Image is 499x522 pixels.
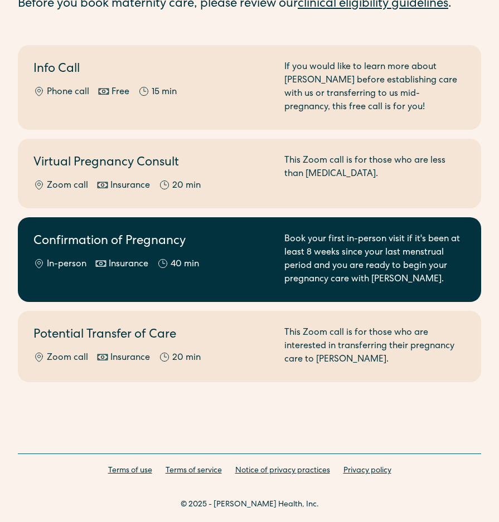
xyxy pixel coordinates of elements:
[33,154,271,173] h2: Virtual Pregnancy Consult
[112,86,129,99] div: Free
[171,258,199,271] div: 40 min
[47,86,89,99] div: Phone call
[166,465,222,477] a: Terms of service
[152,86,177,99] div: 15 min
[33,61,271,79] h2: Info Call
[110,352,150,365] div: Insurance
[172,352,201,365] div: 20 min
[343,465,391,477] a: Privacy policy
[47,352,88,365] div: Zoom call
[47,179,88,193] div: Zoom call
[284,61,466,114] div: If you would like to learn more about [PERSON_NAME] before establishing care with us or transferr...
[33,326,271,345] h2: Potential Transfer of Care
[18,139,481,208] a: Virtual Pregnancy ConsultZoom callInsurance20 minThis Zoom call is for those who are less than [M...
[235,465,330,477] a: Notice of privacy practices
[181,499,319,511] div: © 2025 - [PERSON_NAME] Health, Inc.
[18,311,481,382] a: Potential Transfer of CareZoom callInsurance20 minThis Zoom call is for those who are interested ...
[284,154,466,193] div: This Zoom call is for those who are less than [MEDICAL_DATA].
[18,217,481,302] a: Confirmation of PregnancyIn-personInsurance40 minBook your first in-person visit if it's been at ...
[109,258,148,271] div: Insurance
[18,45,481,130] a: Info CallPhone callFree15 minIf you would like to learn more about [PERSON_NAME] before establish...
[284,233,466,286] div: Book your first in-person visit if it's been at least 8 weeks since your last menstrual period an...
[284,326,466,367] div: This Zoom call is for those who are interested in transferring their pregnancy care to [PERSON_NA...
[110,179,150,193] div: Insurance
[33,233,271,251] h2: Confirmation of Pregnancy
[172,179,201,193] div: 20 min
[108,465,152,477] a: Terms of use
[47,258,86,271] div: In-person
